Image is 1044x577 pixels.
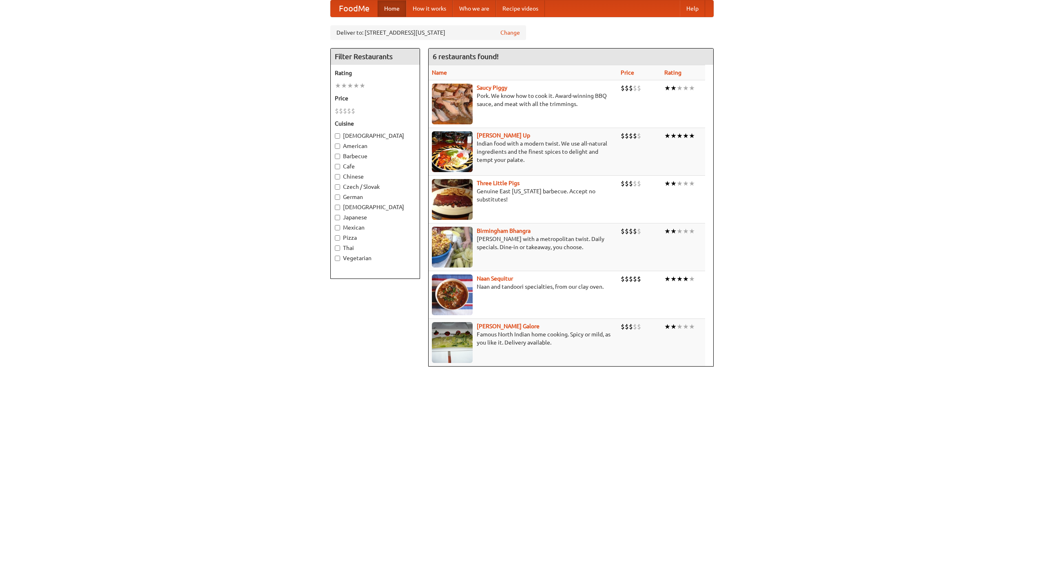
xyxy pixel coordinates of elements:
[453,0,496,17] a: Who we are
[335,193,416,201] label: German
[637,322,641,331] li: $
[677,274,683,283] li: ★
[477,228,531,234] a: Birmingham Bhangra
[335,164,340,169] input: Cafe
[637,131,641,140] li: $
[637,227,641,236] li: $
[664,227,670,236] li: ★
[335,213,416,221] label: Japanese
[629,274,633,283] li: $
[433,53,499,60] ng-pluralize: 6 restaurants found!
[689,322,695,331] li: ★
[335,254,416,262] label: Vegetarian
[432,139,614,164] p: Indian food with a modern twist. We use all-natural ingredients and the finest spices to delight ...
[680,0,705,17] a: Help
[335,223,416,232] label: Mexican
[335,106,339,115] li: $
[664,131,670,140] li: ★
[378,0,406,17] a: Home
[432,227,473,267] img: bhangra.jpg
[621,274,625,283] li: $
[633,84,637,93] li: $
[637,274,641,283] li: $
[335,205,340,210] input: [DEMOGRAPHIC_DATA]
[432,330,614,347] p: Famous North Indian home cooking. Spicy or mild, as you like it. Delivery available.
[432,322,473,363] img: currygalore.jpg
[432,131,473,172] img: curryup.jpg
[335,235,340,241] input: Pizza
[629,179,633,188] li: $
[689,179,695,188] li: ★
[683,322,689,331] li: ★
[689,131,695,140] li: ★
[637,179,641,188] li: $
[633,179,637,188] li: $
[347,81,353,90] li: ★
[664,274,670,283] li: ★
[633,322,637,331] li: $
[335,132,416,140] label: [DEMOGRAPHIC_DATA]
[621,322,625,331] li: $
[335,172,416,181] label: Chinese
[629,227,633,236] li: $
[683,227,689,236] li: ★
[625,322,629,331] li: $
[670,131,677,140] li: ★
[343,106,347,115] li: $
[335,142,416,150] label: American
[432,235,614,251] p: [PERSON_NAME] with a metropolitan twist. Daily specials. Dine-in or takeaway, you choose.
[664,84,670,93] li: ★
[335,215,340,220] input: Japanese
[335,119,416,128] h5: Cuisine
[335,154,340,159] input: Barbecue
[477,84,507,91] a: Saucy Piggy
[339,106,343,115] li: $
[621,84,625,93] li: $
[359,81,365,90] li: ★
[683,84,689,93] li: ★
[351,106,355,115] li: $
[335,152,416,160] label: Barbecue
[621,227,625,236] li: $
[335,234,416,242] label: Pizza
[633,274,637,283] li: $
[621,131,625,140] li: $
[689,227,695,236] li: ★
[432,69,447,76] a: Name
[664,179,670,188] li: ★
[500,29,520,37] a: Change
[477,180,520,186] b: Three Little Pigs
[477,132,530,139] a: [PERSON_NAME] Up
[683,274,689,283] li: ★
[335,203,416,211] label: [DEMOGRAPHIC_DATA]
[432,283,614,291] p: Naan and tandoori specialties, from our clay oven.
[664,322,670,331] li: ★
[677,227,683,236] li: ★
[677,131,683,140] li: ★
[670,227,677,236] li: ★
[625,131,629,140] li: $
[335,245,340,251] input: Thai
[353,81,359,90] li: ★
[330,25,526,40] div: Deliver to: [STREET_ADDRESS][US_STATE]
[335,133,340,139] input: [DEMOGRAPHIC_DATA]
[670,179,677,188] li: ★
[633,131,637,140] li: $
[621,69,634,76] a: Price
[629,131,633,140] li: $
[689,274,695,283] li: ★
[432,84,473,124] img: saucy.jpg
[670,322,677,331] li: ★
[677,84,683,93] li: ★
[335,94,416,102] h5: Price
[341,81,347,90] li: ★
[477,323,540,329] a: [PERSON_NAME] Galore
[629,84,633,93] li: $
[683,179,689,188] li: ★
[432,274,473,315] img: naansequitur.jpg
[670,84,677,93] li: ★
